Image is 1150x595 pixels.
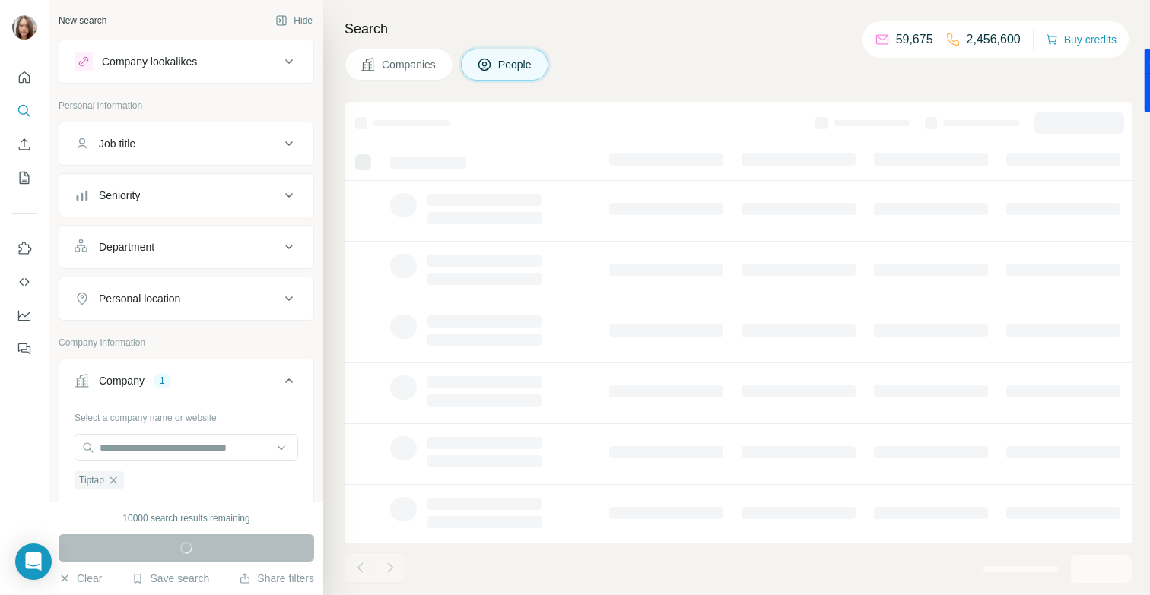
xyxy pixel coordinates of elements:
[265,9,323,32] button: Hide
[122,511,249,525] div: 10000 search results remaining
[498,57,533,72] span: People
[154,374,171,388] div: 1
[59,125,313,162] button: Job title
[967,30,1021,49] p: 2,456,600
[102,54,197,69] div: Company lookalikes
[99,373,145,388] div: Company
[896,30,933,49] p: 59,675
[59,280,313,317] button: Personal location
[1046,29,1117,50] button: Buy credits
[382,57,437,72] span: Companies
[59,177,313,214] button: Seniority
[99,136,135,151] div: Job title
[15,543,52,580] div: Open Intercom Messenger
[59,229,313,265] button: Department
[99,291,180,306] div: Personal location
[59,362,313,405] button: Company1
[79,473,104,487] span: Tiptap
[239,571,314,586] button: Share filters
[99,188,140,203] div: Seniority
[12,302,37,329] button: Dashboard
[59,571,102,586] button: Clear
[12,335,37,362] button: Feedback
[12,164,37,191] button: My lists
[75,500,126,514] button: Clear all
[12,97,37,125] button: Search
[132,571,209,586] button: Save search
[59,99,314,112] p: Personal information
[59,336,314,350] p: Company information
[59,14,106,27] div: New search
[12,15,37,40] img: Avatar
[59,43,313,80] button: Company lookalikes
[75,405,298,425] div: Select a company name or website
[12,64,37,91] button: Quick start
[99,239,154,255] div: Department
[12,235,37,262] button: Use Surfe on LinkedIn
[12,131,37,158] button: Enrich CSV
[12,268,37,296] button: Use Surfe API
[345,18,1132,40] h4: Search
